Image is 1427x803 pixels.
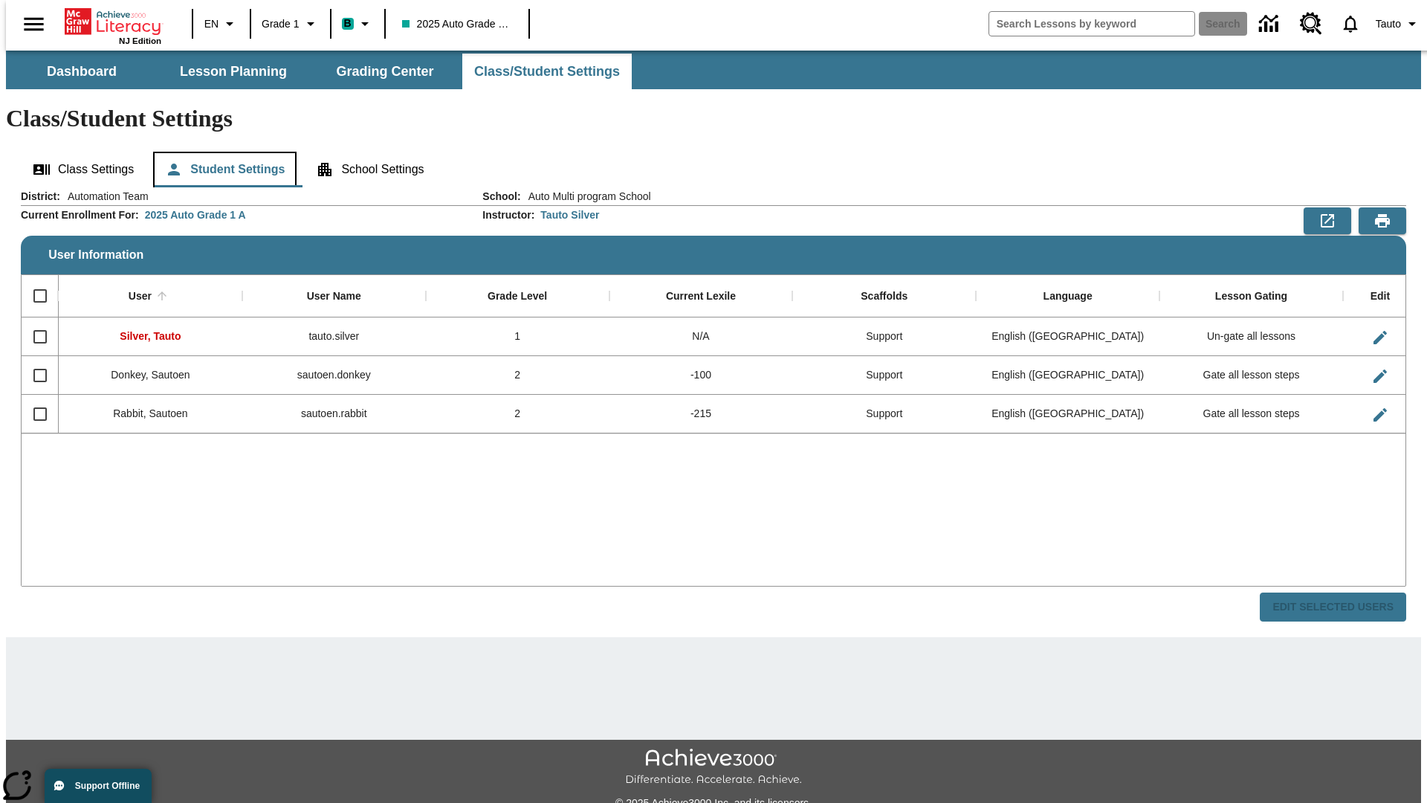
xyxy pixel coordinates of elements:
[262,16,300,32] span: Grade 1
[989,12,1194,36] input: search field
[129,290,152,303] div: User
[976,317,1159,356] div: English (US)
[1331,4,1370,43] a: Notifications
[159,54,308,89] button: Lesson Planning
[6,105,1421,132] h1: Class/Student Settings
[1365,361,1395,391] button: Edit User
[609,356,793,395] div: -100
[1365,323,1395,352] button: Edit User
[1371,290,1390,303] div: Edit
[119,36,161,45] span: NJ Edition
[482,190,520,203] h2: School :
[304,152,436,187] button: School Settings
[145,207,246,222] div: 2025 Auto Grade 1 A
[1159,395,1343,433] div: Gate all lesson steps
[180,63,287,80] span: Lesson Planning
[625,749,802,787] img: Achieve3000 Differentiate Accelerate Achieve
[792,395,976,433] div: Support
[204,16,219,32] span: EN
[48,248,143,262] span: User Information
[1376,16,1401,32] span: Tauto
[976,356,1159,395] div: English (US)
[1291,4,1331,44] a: Resource Center, Will open in new tab
[242,317,426,356] div: tauto.silver
[521,189,651,204] span: Auto Multi program School
[792,356,976,395] div: Support
[60,189,149,204] span: Automation Team
[976,395,1159,433] div: English (US)
[21,189,1406,622] div: User Information
[21,209,139,222] h2: Current Enrollment For :
[7,54,156,89] button: Dashboard
[120,330,181,342] span: Silver, Tauto
[153,152,297,187] button: Student Settings
[666,290,736,303] div: Current Lexile
[861,290,907,303] div: Scaffolds
[426,317,609,356] div: 1
[65,5,161,45] div: Home
[402,16,512,32] span: 2025 Auto Grade 1 A
[488,290,547,303] div: Grade Level
[344,14,352,33] span: B
[21,190,60,203] h2: District :
[1365,400,1395,430] button: Edit User
[336,10,380,37] button: Boost Class color is teal. Change class color
[1159,317,1343,356] div: Un-gate all lessons
[609,317,793,356] div: N/A
[1359,207,1406,234] button: Print Preview
[540,207,599,222] div: Tauto Silver
[1370,10,1427,37] button: Profile/Settings
[426,356,609,395] div: 2
[47,63,117,80] span: Dashboard
[474,63,620,80] span: Class/Student Settings
[336,63,433,80] span: Grading Center
[311,54,459,89] button: Grading Center
[1215,290,1287,303] div: Lesson Gating
[113,407,187,419] span: Rabbit, Sautoen
[1043,290,1093,303] div: Language
[198,10,245,37] button: Language: EN, Select a language
[12,2,56,46] button: Open side menu
[75,781,140,791] span: Support Offline
[1304,207,1351,234] button: Export to CSV
[111,369,190,381] span: Donkey, Sautoen
[6,51,1421,89] div: SubNavbar
[462,54,632,89] button: Class/Student Settings
[65,7,161,36] a: Home
[482,209,534,222] h2: Instructor :
[792,317,976,356] div: Support
[242,395,426,433] div: sautoen.rabbit
[45,769,152,803] button: Support Offline
[609,395,793,433] div: -215
[21,152,146,187] button: Class Settings
[1250,4,1291,45] a: Data Center
[21,152,1406,187] div: Class/Student Settings
[307,290,361,303] div: User Name
[242,356,426,395] div: sautoen.donkey
[256,10,326,37] button: Grade: Grade 1, Select a grade
[426,395,609,433] div: 2
[1159,356,1343,395] div: Gate all lesson steps
[6,54,633,89] div: SubNavbar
